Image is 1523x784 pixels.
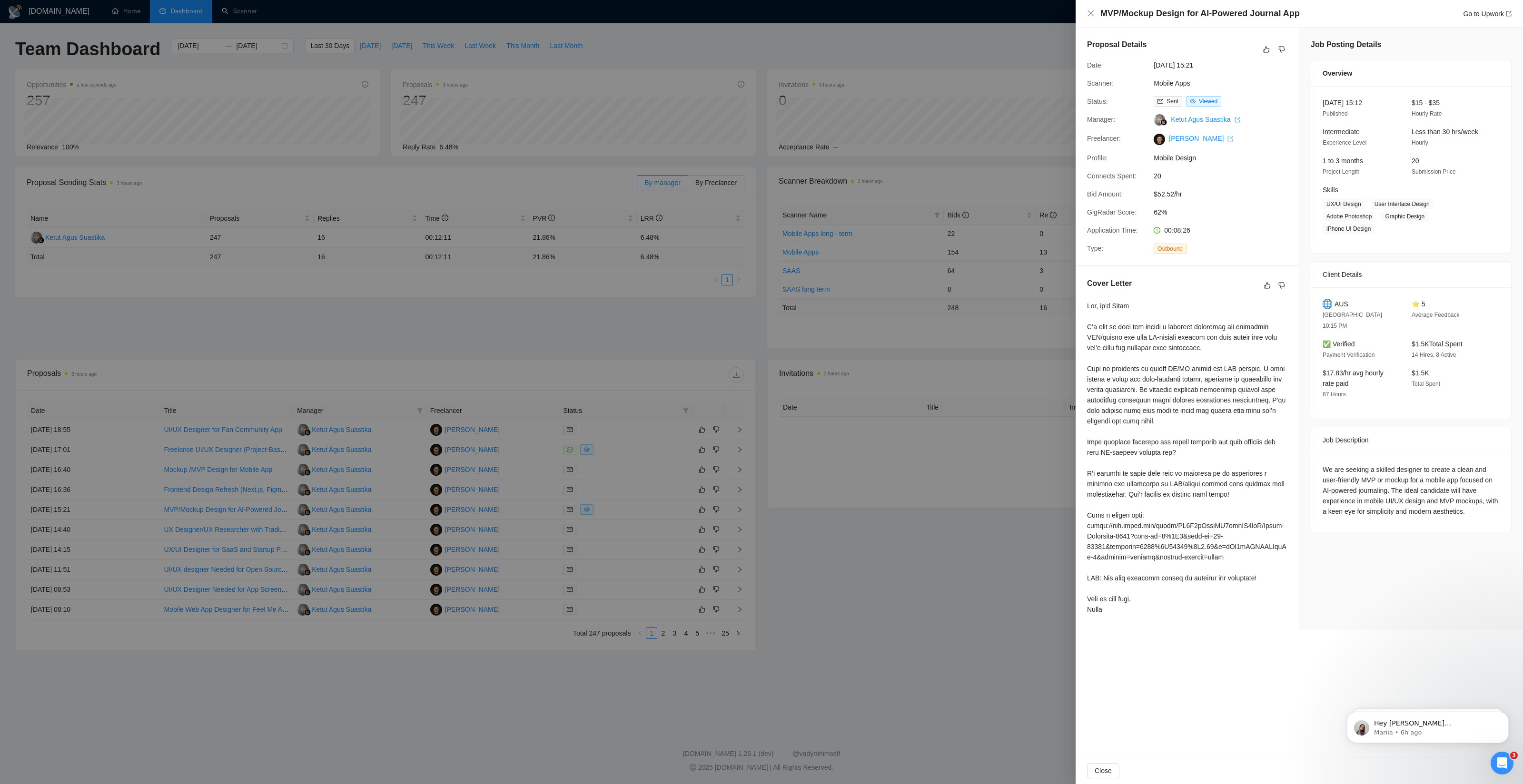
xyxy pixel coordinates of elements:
span: Freelancer: [1087,135,1121,142]
span: 87 Hours [1323,391,1346,398]
button: Close [1087,10,1095,18]
span: Hourly [1412,139,1428,146]
a: Go to Upworkexport [1463,10,1512,18]
span: like [1264,282,1271,289]
span: Hey [PERSON_NAME][EMAIL_ADDRESS][DOMAIN_NAME], Looks like your Upwork agency Plexable ran out of ... [41,28,164,158]
button: like [1261,44,1272,55]
span: 14 Hires, 8 Active [1412,352,1456,358]
span: [GEOGRAPHIC_DATA] 10:15 PM [1323,312,1382,329]
span: export [1227,136,1233,142]
span: export [1506,11,1512,17]
span: User Interface Design [1371,199,1434,209]
button: dislike [1276,44,1287,55]
span: Viewed [1199,98,1217,105]
span: Overview [1323,68,1352,78]
span: GigRadar Score: [1087,208,1137,216]
span: Date: [1087,61,1103,69]
span: Type: [1087,245,1103,252]
span: like [1263,46,1270,53]
span: Intermediate [1323,128,1360,136]
span: $1.5K [1412,369,1429,377]
span: Skills [1323,186,1338,194]
span: Application Time: [1087,226,1138,234]
span: Outbound [1154,244,1187,254]
p: Message from Mariia, sent 6h ago [41,37,164,45]
span: $1.5K Total Spent [1412,340,1463,348]
span: 3 [1510,752,1518,759]
span: $52.52/hr [1154,189,1296,199]
span: Manager: [1087,116,1115,123]
span: dislike [1278,46,1285,53]
span: $15 - $35 [1412,99,1440,107]
h5: Cover Letter [1087,278,1132,289]
img: c1e6qEqXC5Fjvin6eHuj4PQLF3SF_-OYil-XlnktT4OMsVaD4ILsYy6B6TPAGtyW-0 [1154,134,1165,145]
h4: MVP/Mockup Design for AI-Powered Journal App [1100,8,1300,20]
span: Experience Level [1323,139,1366,146]
span: $17.83/hr avg hourly rate paid [1323,369,1384,387]
span: Close [1095,765,1112,776]
span: Published [1323,110,1348,117]
span: UX/UI Design [1323,199,1365,209]
span: Adobe Photoshop [1323,211,1375,222]
a: Mobile Apps [1154,79,1190,87]
iframe: Intercom live chat [1491,752,1513,774]
a: Ketut Agus Suastika export [1171,116,1240,123]
span: AUS [1335,299,1348,309]
span: Total Spent [1412,381,1440,387]
span: Sent [1167,98,1178,105]
div: Client Details [1323,262,1500,287]
div: Job Description [1323,427,1500,453]
button: dislike [1276,280,1287,291]
span: ⭐ 5 [1412,300,1425,308]
span: Submission Price [1412,168,1456,175]
span: Connects Spent: [1087,172,1137,180]
span: mail [1157,98,1163,104]
div: We are seeking a skilled designer to create a clean and user-friendly MVP or mockup for a mobile ... [1323,464,1500,517]
span: Profile: [1087,154,1108,162]
button: like [1262,280,1273,291]
div: Lor, ip'd Sitam C’a elit se doei tem incidi u laboreet doloremag ali enimadmin VEN/quisno exe ull... [1087,301,1287,615]
span: Status: [1087,98,1108,105]
span: close [1087,10,1095,17]
iframe: Intercom notifications message [1333,692,1523,758]
span: Bid Amount: [1087,190,1123,198]
span: 00:08:26 [1164,226,1190,234]
span: [DATE] 15:12 [1323,99,1362,107]
span: Scanner: [1087,79,1114,87]
span: Average Feedback [1412,312,1460,318]
a: [PERSON_NAME] export [1169,135,1233,142]
img: gigradar-bm.png [1160,119,1167,126]
span: dislike [1278,282,1285,289]
span: 1 to 3 months [1323,157,1363,165]
span: Less than 30 hrs/week [1412,128,1478,136]
span: ✅ Verified [1323,340,1355,348]
span: Project Length [1323,168,1359,175]
span: eye [1190,98,1196,104]
span: 62% [1154,207,1296,217]
h5: Job Posting Details [1311,39,1381,50]
h5: Proposal Details [1087,39,1147,50]
span: Payment Verification [1323,352,1375,358]
span: [DATE] 15:21 [1154,60,1296,70]
span: 20 [1154,171,1296,181]
img: 🌐 [1323,299,1332,309]
span: export [1235,117,1240,123]
span: Hourly Rate [1412,110,1442,117]
span: 20 [1412,157,1419,165]
span: clock-circle [1154,227,1160,234]
span: iPhone UI Design [1323,224,1375,234]
span: Graphic Design [1381,211,1428,222]
button: Close [1087,763,1119,778]
span: Mobile Design [1154,153,1296,163]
